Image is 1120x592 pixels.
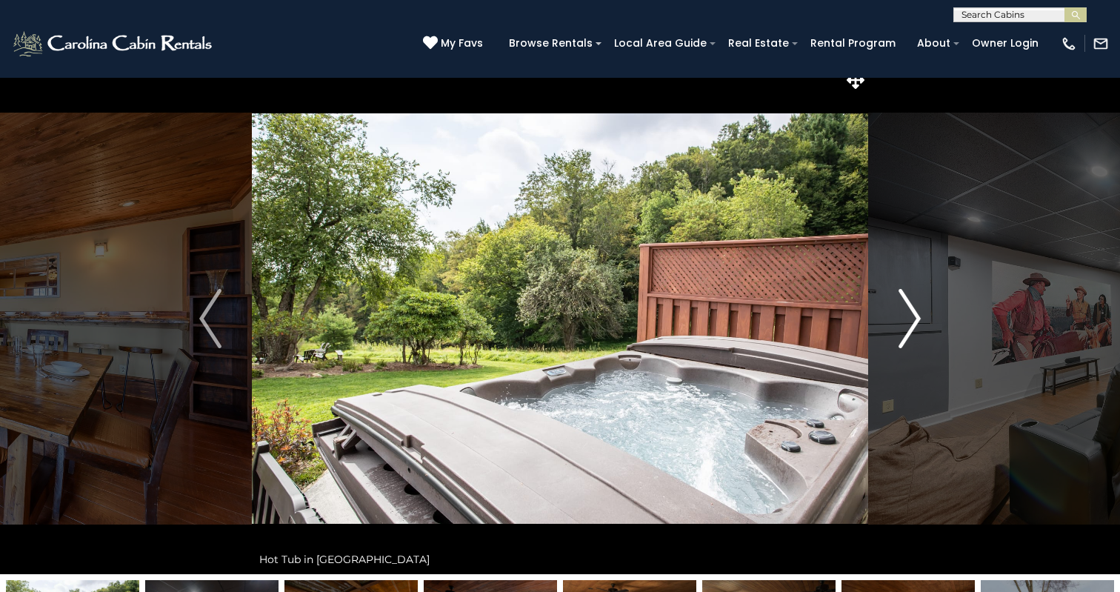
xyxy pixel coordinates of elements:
img: arrow [899,289,921,348]
a: Real Estate [721,32,796,55]
a: My Favs [423,36,487,52]
a: About [910,32,958,55]
img: mail-regular-white.png [1093,36,1109,52]
a: Browse Rentals [501,32,600,55]
button: Next [868,63,951,574]
img: White-1-2.png [11,29,216,59]
a: Local Area Guide [607,32,714,55]
button: Previous [169,63,252,574]
img: arrow [199,289,221,348]
span: My Favs [441,36,483,51]
a: Rental Program [803,32,903,55]
img: phone-regular-white.png [1061,36,1077,52]
div: Hot Tub in [GEOGRAPHIC_DATA] [252,545,868,574]
a: Owner Login [964,32,1046,55]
